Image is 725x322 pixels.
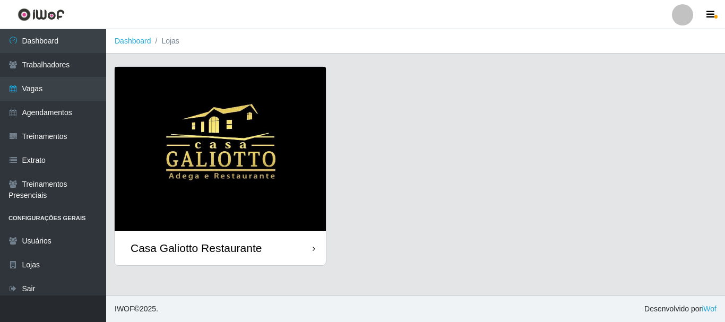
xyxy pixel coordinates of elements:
nav: breadcrumb [106,29,725,54]
img: CoreUI Logo [18,8,65,21]
li: Lojas [151,36,179,47]
a: Casa Galiotto Restaurante [115,67,326,265]
a: Dashboard [115,37,151,45]
span: IWOF [115,304,134,313]
span: Desenvolvido por [644,303,717,315]
span: © 2025 . [115,303,158,315]
img: cardImg [115,67,326,231]
div: Casa Galiotto Restaurante [131,241,262,255]
a: iWof [702,304,717,313]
